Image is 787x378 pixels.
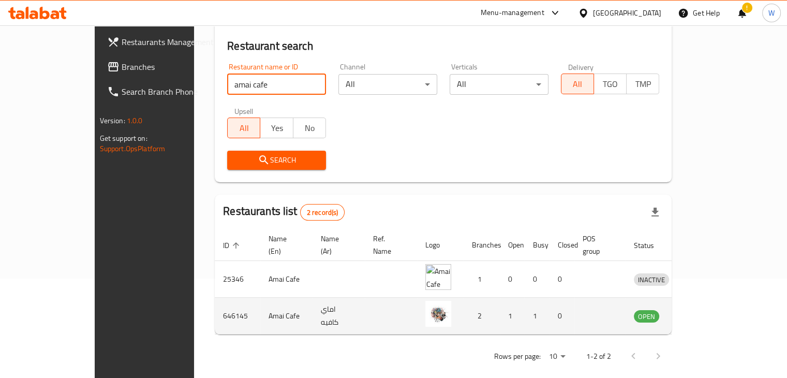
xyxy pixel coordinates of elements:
span: Search Branch Phone [122,85,218,98]
div: All [338,74,437,95]
div: Total records count [300,204,345,221]
td: 1 [500,298,525,335]
td: 0 [550,298,574,335]
input: Search for restaurant name or ID.. [227,74,326,95]
td: 0 [500,261,525,298]
label: Delivery [568,63,594,70]
span: 1.0.0 [127,114,143,127]
td: 0 [525,261,550,298]
span: 2 record(s) [301,208,345,217]
div: Rows per page: [544,349,569,365]
span: POS group [583,232,613,257]
label: Upsell [234,107,254,114]
span: Ref. Name [373,232,405,257]
div: OPEN [634,310,659,323]
span: Get support on: [100,132,147,145]
span: Search [235,154,318,167]
td: 0 [550,261,574,298]
div: All [450,74,548,95]
span: Restaurants Management [122,36,218,48]
div: Export file [643,200,667,225]
a: Support.OpsPlatform [100,142,166,155]
span: ID [223,239,243,252]
a: Restaurants Management [99,30,226,54]
td: اماي كافيه [313,298,365,335]
table: enhanced table [215,229,717,335]
span: Name (En) [269,232,300,257]
p: Rows per page: [494,350,540,363]
td: 2 [464,298,500,335]
td: 25346 [215,261,260,298]
h2: Restaurant search [227,38,659,54]
td: 1 [525,298,550,335]
span: W [768,7,775,19]
div: INACTIVE [634,273,669,286]
th: Logo [417,229,464,261]
button: TMP [626,74,659,94]
th: Open [500,229,525,261]
span: OPEN [634,311,659,323]
button: Search [227,151,326,170]
span: TMP [631,77,655,92]
button: TGO [593,74,627,94]
span: All [566,77,590,92]
div: [GEOGRAPHIC_DATA] [593,7,661,19]
span: No [298,121,322,136]
span: Yes [264,121,289,136]
img: Amai Cafe [425,264,451,290]
button: All [227,118,260,138]
td: 1 [464,261,500,298]
img: Amai Cafe [425,301,451,327]
td: 646145 [215,298,260,335]
span: Status [634,239,667,252]
p: 1-2 of 2 [586,350,611,363]
button: No [293,118,326,138]
td: Amai Cafe [260,261,313,298]
span: Name (Ar) [321,232,352,257]
a: Branches [99,54,226,79]
td: Amai Cafe [260,298,313,335]
th: Branches [464,229,500,261]
th: Busy [525,229,550,261]
a: Search Branch Phone [99,79,226,104]
span: INACTIVE [634,274,669,286]
button: Yes [260,118,293,138]
span: TGO [598,77,622,92]
button: All [561,74,594,94]
span: Branches [122,61,218,73]
div: Menu-management [481,7,544,19]
th: Closed [550,229,574,261]
span: Version: [100,114,125,127]
h2: Restaurants list [223,203,345,221]
span: All [232,121,256,136]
